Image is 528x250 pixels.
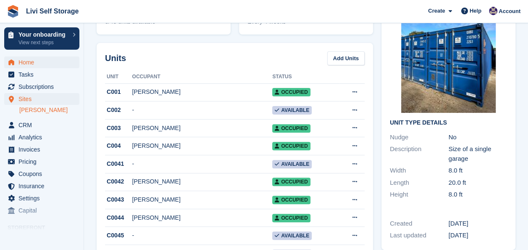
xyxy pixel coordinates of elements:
span: Invoices [18,144,69,155]
a: menu [4,192,79,204]
a: menu [4,156,79,168]
div: 8.0 ft [449,166,507,176]
h2: Units [105,52,126,64]
div: [DATE] [449,231,507,240]
span: Settings [18,192,69,204]
span: Help [470,7,481,15]
span: Pricing [18,156,69,168]
span: CRM [18,119,69,131]
p: View next steps [18,39,68,46]
span: Occupied [272,142,310,150]
div: C0041 [105,160,132,168]
div: C0045 [105,231,132,240]
a: menu [4,56,79,68]
div: C0044 [105,213,132,222]
div: Size of a single garage [449,144,507,163]
div: Created [390,219,449,229]
span: Capital [18,205,69,216]
a: Your onboarding View next steps [4,27,79,50]
div: C0043 [105,195,132,204]
div: [PERSON_NAME] [132,177,273,186]
div: Height [390,190,449,199]
div: C001 [105,88,132,96]
span: Account [499,7,520,16]
h2: Unit Type details [390,120,507,126]
span: Occupied [272,88,310,96]
span: Sites [18,93,69,105]
span: Available [272,231,312,240]
img: Jim [489,7,497,15]
div: 8.0 ft [449,190,507,199]
div: [DATE] [449,219,507,229]
div: [PERSON_NAME] [132,195,273,204]
span: Occupied [272,196,310,204]
td: - [132,101,273,120]
span: Storefront [8,223,84,232]
a: menu [4,131,79,143]
span: Home [18,56,69,68]
a: Add Units [327,51,365,65]
div: [PERSON_NAME] [132,124,273,133]
img: stora-icon-8386f47178a22dfd0bd8f6a31ec36ba5ce8667c1dd55bd0f319d3a0aa187defe.svg [7,5,19,18]
a: menu [4,81,79,93]
span: Coupons [18,168,69,180]
td: - [132,227,273,245]
div: [PERSON_NAME] [132,88,273,96]
div: No [449,133,507,142]
div: C002 [105,106,132,114]
span: Tasks [18,69,69,80]
a: menu [4,205,79,216]
a: [PERSON_NAME] [19,106,79,114]
a: Livi Self Storage [23,4,82,18]
th: Occupant [132,70,273,84]
td: - [132,155,273,173]
a: menu [4,180,79,192]
div: 20.0 ft [449,178,507,188]
div: [PERSON_NAME] [132,141,273,150]
span: Occupied [272,124,310,133]
div: C003 [105,124,132,133]
span: Available [272,160,312,168]
div: Width [390,166,449,176]
p: Your onboarding [18,32,68,37]
div: C0042 [105,177,132,186]
div: [PERSON_NAME] [132,213,273,222]
div: Last updated [390,231,449,240]
th: Unit [105,70,132,84]
span: Occupied [272,214,310,222]
a: menu [4,93,79,105]
th: Status [272,70,339,84]
div: Nudge [390,133,449,142]
div: Description [390,144,449,163]
span: Subscriptions [18,81,69,93]
a: menu [4,144,79,155]
span: Occupied [272,178,310,186]
span: Create [428,7,445,15]
a: menu [4,168,79,180]
span: Available [272,106,312,114]
span: Insurance [18,180,69,192]
div: Length [390,178,449,188]
a: menu [4,69,79,80]
a: menu [4,119,79,131]
span: Analytics [18,131,69,143]
div: C004 [105,141,132,150]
